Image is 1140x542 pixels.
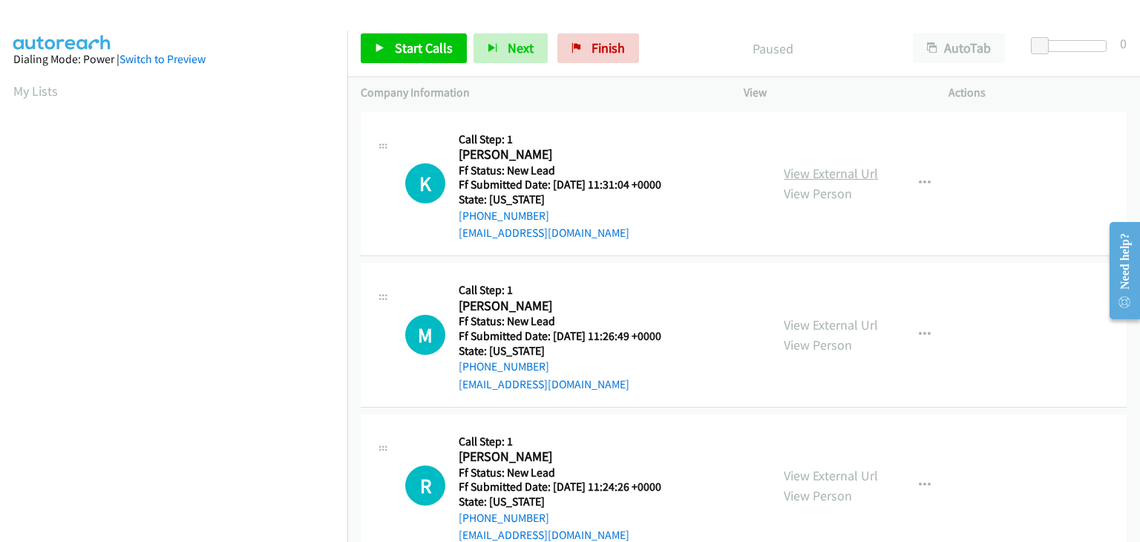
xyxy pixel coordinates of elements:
[659,39,886,59] p: Paused
[1098,212,1140,330] iframe: Resource Center
[405,315,445,355] h1: M
[508,39,534,56] span: Next
[459,494,680,509] h5: State: [US_STATE]
[459,283,680,298] h5: Call Step: 1
[405,163,445,203] h1: K
[459,177,680,192] h5: Ff Submitted Date: [DATE] 11:31:04 +0000
[459,434,680,449] h5: Call Step: 1
[557,33,639,63] a: Finish
[13,50,334,68] div: Dialing Mode: Power |
[459,480,680,494] h5: Ff Submitted Date: [DATE] 11:24:26 +0000
[459,448,680,466] h2: [PERSON_NAME]
[459,209,549,223] a: [PHONE_NUMBER]
[913,33,1005,63] button: AutoTab
[459,359,549,373] a: [PHONE_NUMBER]
[459,329,680,344] h5: Ff Submitted Date: [DATE] 11:26:49 +0000
[459,377,629,391] a: [EMAIL_ADDRESS][DOMAIN_NAME]
[361,84,717,102] p: Company Information
[949,84,1127,102] p: Actions
[13,82,58,99] a: My Lists
[1038,40,1107,52] div: Delay between calls (in seconds)
[784,165,878,182] a: View External Url
[744,84,922,102] p: View
[784,185,852,202] a: View Person
[474,33,548,63] button: Next
[592,39,625,56] span: Finish
[405,163,445,203] div: The call is yet to be attempted
[361,33,467,63] a: Start Calls
[784,487,852,504] a: View Person
[459,226,629,240] a: [EMAIL_ADDRESS][DOMAIN_NAME]
[459,314,680,329] h5: Ff Status: New Lead
[459,146,680,163] h2: [PERSON_NAME]
[405,466,445,506] div: The call is yet to be attempted
[459,528,629,542] a: [EMAIL_ADDRESS][DOMAIN_NAME]
[1120,33,1127,53] div: 0
[459,466,680,480] h5: Ff Status: New Lead
[119,52,206,66] a: Switch to Preview
[405,466,445,506] h1: R
[459,511,549,525] a: [PHONE_NUMBER]
[405,315,445,355] div: The call is yet to be attempted
[395,39,453,56] span: Start Calls
[459,298,680,315] h2: [PERSON_NAME]
[784,316,878,333] a: View External Url
[784,336,852,353] a: View Person
[459,132,680,147] h5: Call Step: 1
[784,467,878,484] a: View External Url
[459,192,680,207] h5: State: [US_STATE]
[459,163,680,178] h5: Ff Status: New Lead
[459,344,680,359] h5: State: [US_STATE]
